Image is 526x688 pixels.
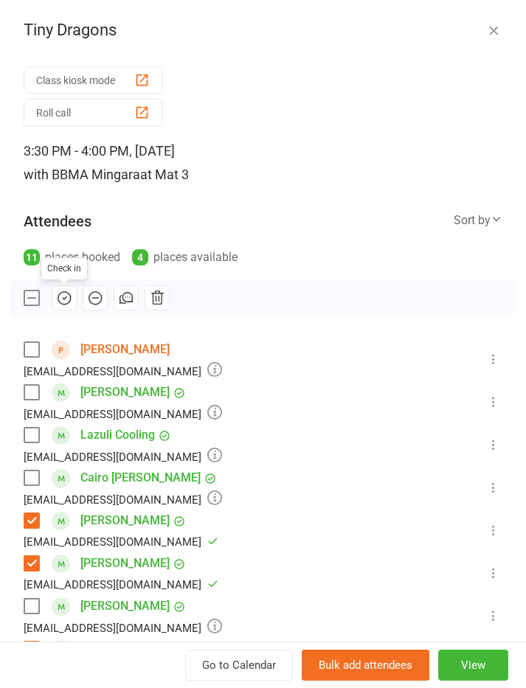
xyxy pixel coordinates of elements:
[24,139,502,187] div: 3:30 PM - 4:00 PM, [DATE]
[80,594,170,618] a: [PERSON_NAME]
[80,338,170,361] a: [PERSON_NAME]
[132,247,238,268] div: places available
[24,167,140,182] span: with BBMA Mingara
[41,257,88,280] div: Check in
[185,650,293,681] a: Go to Calendar
[24,404,222,423] div: [EMAIL_ADDRESS][DOMAIN_NAME]
[80,552,170,575] a: [PERSON_NAME]
[80,509,170,532] a: [PERSON_NAME]
[24,618,222,637] div: [EMAIL_ADDRESS][DOMAIN_NAME]
[454,211,502,230] div: Sort by
[80,466,201,490] a: Cairo [PERSON_NAME]
[24,249,40,265] div: 11
[24,247,120,268] div: places booked
[24,361,222,381] div: [EMAIL_ADDRESS][DOMAIN_NAME]
[80,637,170,661] a: [PERSON_NAME]
[24,211,91,232] div: Attendees
[438,650,508,681] button: View
[24,66,162,94] button: Class kiosk mode
[132,249,148,265] div: 4
[80,423,155,447] a: Lazuli Cooling
[24,99,162,126] button: Roll call
[24,532,218,552] div: [EMAIL_ADDRESS][DOMAIN_NAME]
[302,650,429,681] button: Bulk add attendees
[24,447,222,466] div: [EMAIL_ADDRESS][DOMAIN_NAME]
[140,167,189,182] span: at Mat 3
[24,490,222,509] div: [EMAIL_ADDRESS][DOMAIN_NAME]
[24,575,218,594] div: [EMAIL_ADDRESS][DOMAIN_NAME]
[80,381,170,404] a: [PERSON_NAME]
